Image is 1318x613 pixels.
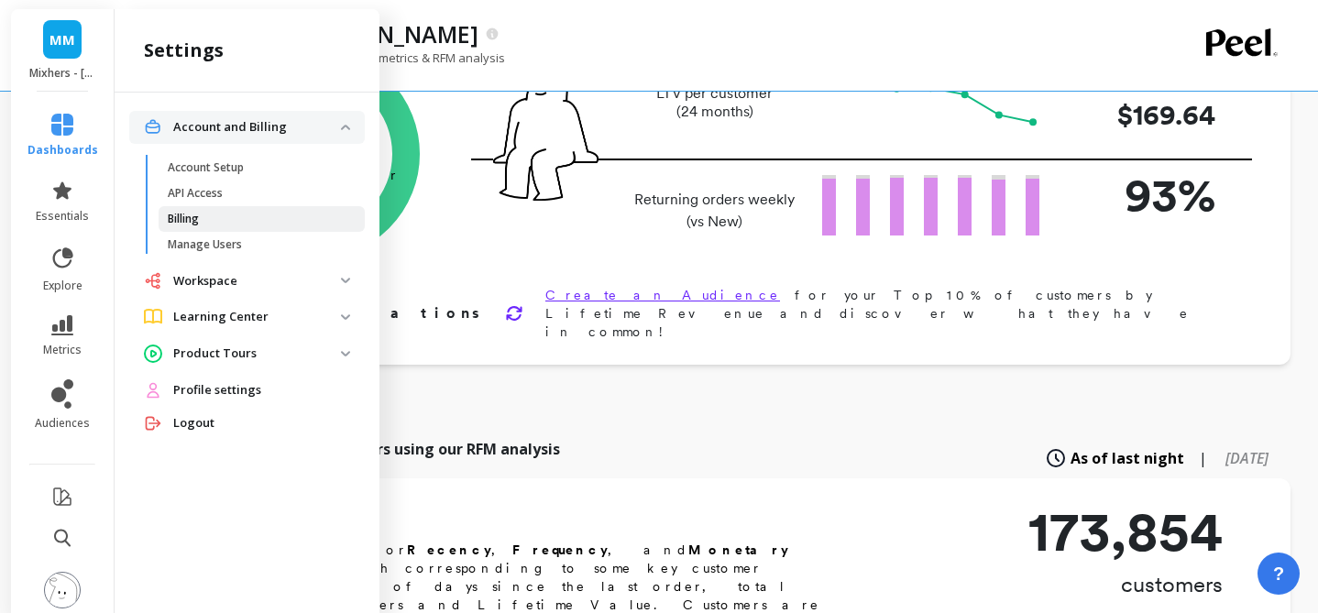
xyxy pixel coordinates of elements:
[144,414,162,432] img: navigation item icon
[36,209,89,224] span: essentials
[222,504,845,533] h2: RFM Segments
[493,47,599,201] img: pal seatted on line
[144,381,162,400] img: navigation item icon
[43,343,82,357] span: metrics
[1273,561,1284,586] span: ?
[29,66,96,81] p: Mixhers - mixhers2.myshopify.com
[1258,553,1300,595] button: ?
[144,38,224,63] h2: settings
[35,416,90,431] span: audiences
[44,572,81,608] img: profile picture
[168,237,242,252] p: Manage Users
[173,118,341,137] p: Account and Billing
[1199,447,1207,469] span: |
[512,542,608,557] b: Frequency
[173,381,261,400] span: Profile settings
[341,351,350,356] img: down caret icon
[341,314,350,320] img: down caret icon
[144,272,162,290] img: navigation item icon
[1069,94,1215,136] p: $169.64
[144,118,162,136] img: navigation item icon
[168,160,244,175] p: Account Setup
[341,278,350,283] img: down caret icon
[168,186,223,201] p: API Access
[173,345,341,363] p: Product Tours
[173,381,350,400] a: Profile settings
[1028,570,1223,599] p: customers
[341,125,350,130] img: down caret icon
[1225,448,1269,468] span: [DATE]
[629,189,800,233] p: Returning orders weekly (vs New)
[173,272,341,290] p: Workspace
[407,542,491,557] b: Recency
[545,288,780,302] a: Create an Audience
[144,309,162,324] img: navigation item icon
[629,84,800,121] p: LTV per customer (24 months)
[545,286,1232,341] p: for your Top 10% of customers by Lifetime Revenue and discover what they have in common!
[173,308,341,326] p: Learning Center
[168,212,199,226] p: Billing
[144,345,162,363] img: navigation item icon
[1071,447,1184,469] span: As of last night
[49,29,75,50] span: MM
[1028,504,1223,559] p: 173,854
[1069,160,1215,229] p: 93%
[173,414,214,432] span: Logout
[27,143,98,158] span: dashboards
[43,279,82,293] span: explore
